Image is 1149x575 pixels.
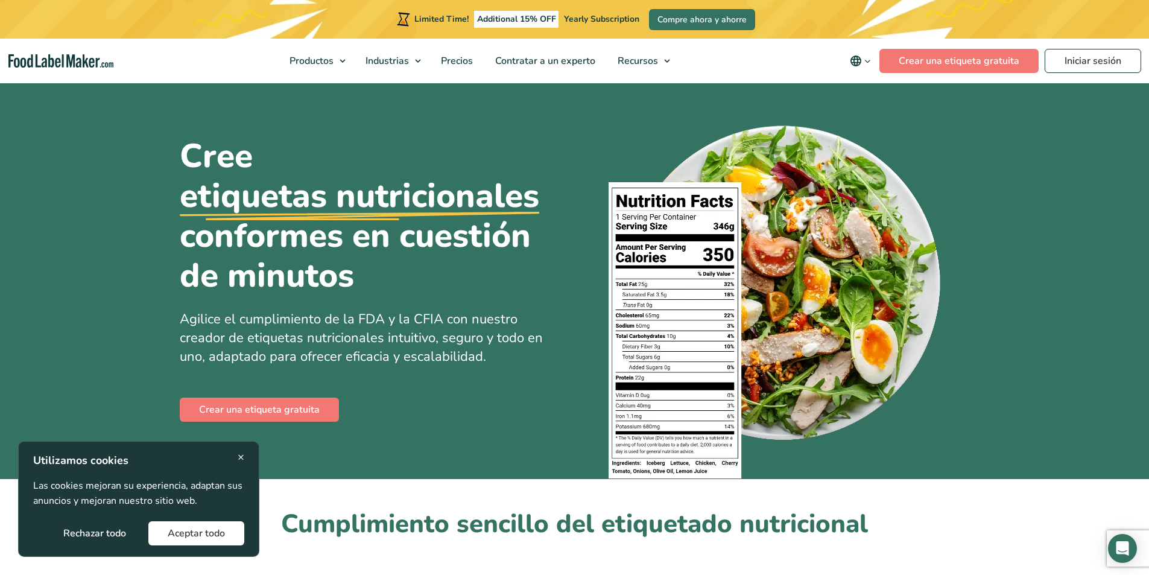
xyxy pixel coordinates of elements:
[180,398,339,422] a: Crear una etiqueta gratuita
[414,13,469,25] span: Limited Time!
[649,9,755,30] a: Compre ahora y ahorre
[564,13,639,25] span: Yearly Subscription
[484,39,604,83] a: Contratar a un experto
[180,136,566,296] h1: Cree conformes en cuestión de minutos
[180,508,970,541] h2: Cumplimiento sencillo del etiquetado nutricional
[180,310,543,366] span: Agilice el cumplimiento de la FDA y la CFIA con nuestro creador de etiquetas nutricionales intuit...
[614,54,659,68] span: Recursos
[607,39,676,83] a: Recursos
[33,453,128,468] strong: Utilizamos cookies
[609,118,945,479] img: Un plato de comida con una etiqueta de información nutricional encima.
[474,11,559,28] span: Additional 15% OFF
[355,39,427,83] a: Industrias
[437,54,474,68] span: Precios
[33,478,244,509] p: Las cookies mejoran su experiencia, adaptan sus anuncios y mejoran nuestro sitio web.
[148,521,244,545] button: Aceptar todo
[1108,534,1137,563] div: Open Intercom Messenger
[286,54,335,68] span: Productos
[238,449,244,465] span: ×
[44,521,145,545] button: Rechazar todo
[430,39,481,83] a: Precios
[492,54,597,68] span: Contratar a un experto
[180,176,539,216] u: etiquetas nutricionales
[879,49,1039,73] a: Crear una etiqueta gratuita
[362,54,410,68] span: Industrias
[1045,49,1141,73] a: Iniciar sesión
[279,39,352,83] a: Productos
